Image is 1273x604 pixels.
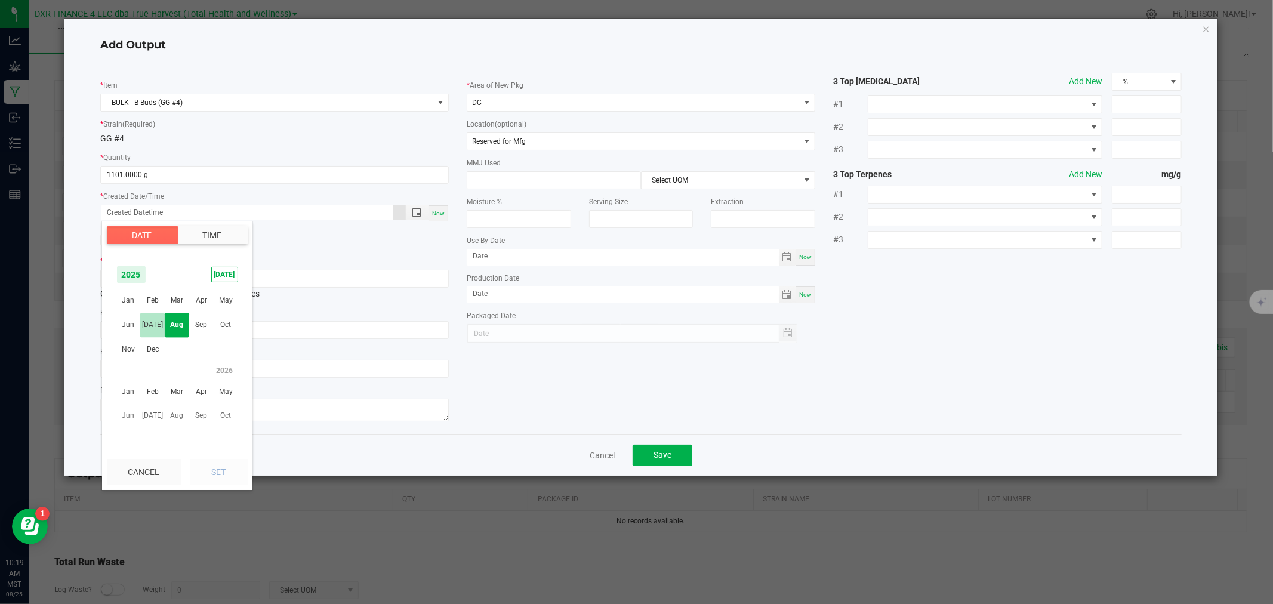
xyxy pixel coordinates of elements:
[122,120,155,128] span: (Required)
[799,254,812,260] span: Now
[100,385,182,396] label: Release Notes/Ref Field 3
[103,80,118,91] label: Item
[472,137,526,146] span: Reserved for Mfg
[165,288,189,313] span: Mar
[833,75,972,88] strong: 3 Top [MEDICAL_DATA]
[140,428,165,452] span: Dec
[116,380,141,404] td: 2026 Jan
[1112,168,1182,181] strong: mg/g
[868,231,1102,249] span: NO DATA FOUND
[177,226,248,244] button: Time tab
[432,210,445,217] span: Now
[116,266,146,283] span: 2025
[406,205,429,220] span: Toggle popup
[140,313,165,337] td: 2025 Jul
[214,380,238,404] span: May
[189,313,214,337] td: 2025 Sep
[189,404,214,429] span: Sep
[711,196,744,207] label: Extraction
[140,404,165,429] span: [DATE]
[833,211,868,223] span: #2
[833,98,868,110] span: #1
[116,404,141,429] span: Jun
[214,313,238,337] span: Oct
[642,172,800,189] span: Select UOM
[779,286,796,303] span: Toggle calendar
[495,120,526,128] span: (optional)
[100,38,1181,53] h4: Add Output
[1069,168,1102,181] button: Add New
[101,94,433,111] span: BULK - B Buds (GG #4)
[103,191,164,202] label: Created Date/Time
[1112,73,1166,90] span: %
[140,313,165,337] span: [DATE]
[467,235,505,246] label: Use By Date
[214,404,238,429] span: Oct
[140,404,165,429] td: 2026 Jul
[833,188,868,201] span: #1
[35,507,50,521] iframe: Resource center unread badge
[467,273,519,283] label: Production Date
[189,380,214,404] span: Apr
[467,286,779,301] input: Date
[116,428,141,452] td: 2026 Nov
[472,98,482,107] span: DC
[833,121,868,133] span: #2
[116,404,141,429] td: 2026 Jun
[779,249,796,266] span: Toggle calendar
[189,313,214,337] span: Sep
[799,291,812,298] span: Now
[103,152,131,163] label: Quantity
[467,119,526,130] label: Location
[589,196,628,207] label: Serving Size
[100,346,134,357] label: Ref Field 2
[467,158,501,168] label: MMJ Used
[868,141,1102,159] span: NO DATA FOUND
[214,380,238,404] td: 2026 May
[100,134,124,143] span: GG #4
[633,445,692,466] button: Save
[214,313,238,337] td: 2025 Oct
[116,313,141,337] td: 2025 Jun
[165,404,189,429] span: Aug
[467,196,502,207] label: Moisture %
[165,380,189,404] span: Mar
[140,380,165,404] td: 2026 Feb
[189,404,214,429] td: 2026 Sep
[833,233,868,246] span: #3
[189,288,214,313] span: Apr
[211,267,238,282] span: [DATE]
[103,119,155,130] label: Strain
[189,288,214,313] td: 2025 Apr
[116,337,141,362] td: 2025 Nov
[868,186,1102,204] span: NO DATA FOUND
[470,80,523,91] label: Area of New Pkg
[100,233,266,246] label: Production Batch
[654,450,671,460] span: Save
[140,288,165,313] span: Feb
[107,226,178,244] button: Date tab
[140,337,165,362] span: Dec
[116,337,141,362] span: Nov
[214,288,238,313] span: May
[100,270,449,300] div: Common Lot Number from Input Packages
[189,380,214,404] td: 2026 Apr
[116,288,141,313] span: Jan
[165,313,189,337] td: 2025 Aug
[116,362,238,380] th: 2026
[140,380,165,404] span: Feb
[12,509,48,544] iframe: Resource center
[165,288,189,313] td: 2025 Mar
[140,288,165,313] td: 2025 Feb
[214,288,238,313] td: 2025 May
[116,428,141,452] span: Nov
[107,459,181,485] button: Cancel
[165,380,189,404] td: 2026 Mar
[833,168,972,181] strong: 3 Top Terpenes
[116,380,141,404] span: Jan
[101,205,393,220] input: Created Datetime
[868,208,1102,226] span: NO DATA FOUND
[833,143,868,156] span: #3
[868,95,1102,113] span: NO DATA FOUND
